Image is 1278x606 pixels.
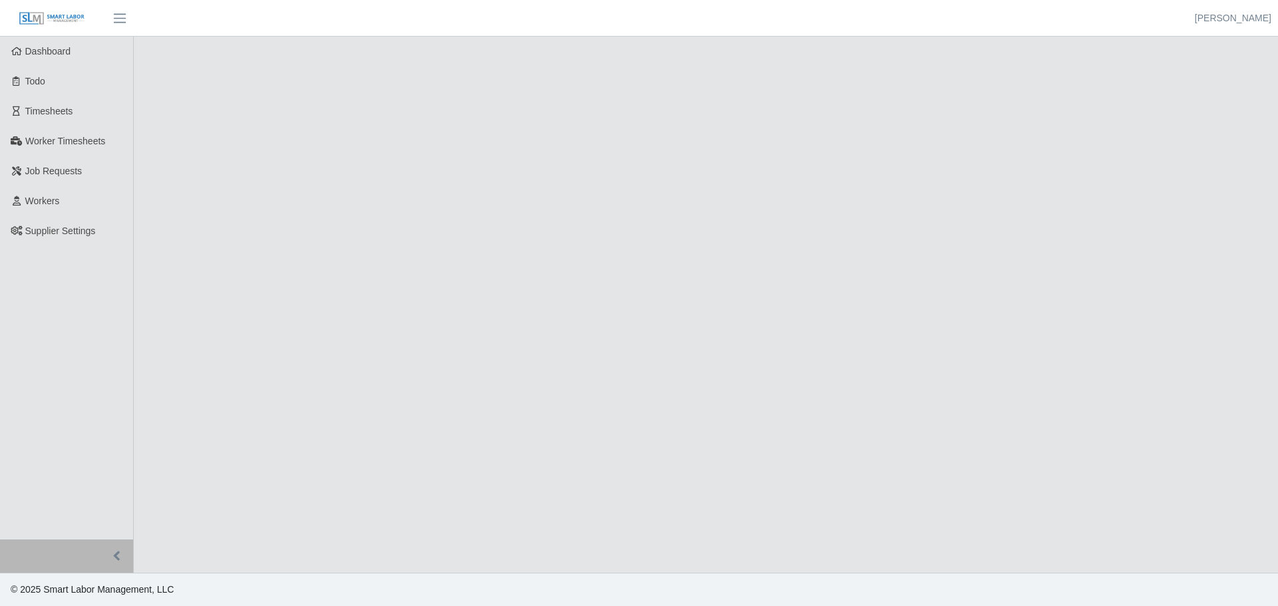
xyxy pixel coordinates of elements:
[1195,11,1271,25] a: [PERSON_NAME]
[25,76,45,86] span: Todo
[25,166,83,176] span: Job Requests
[25,226,96,236] span: Supplier Settings
[19,11,85,26] img: SLM Logo
[11,584,174,595] span: © 2025 Smart Labor Management, LLC
[25,136,105,146] span: Worker Timesheets
[25,106,73,116] span: Timesheets
[25,196,60,206] span: Workers
[25,46,71,57] span: Dashboard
